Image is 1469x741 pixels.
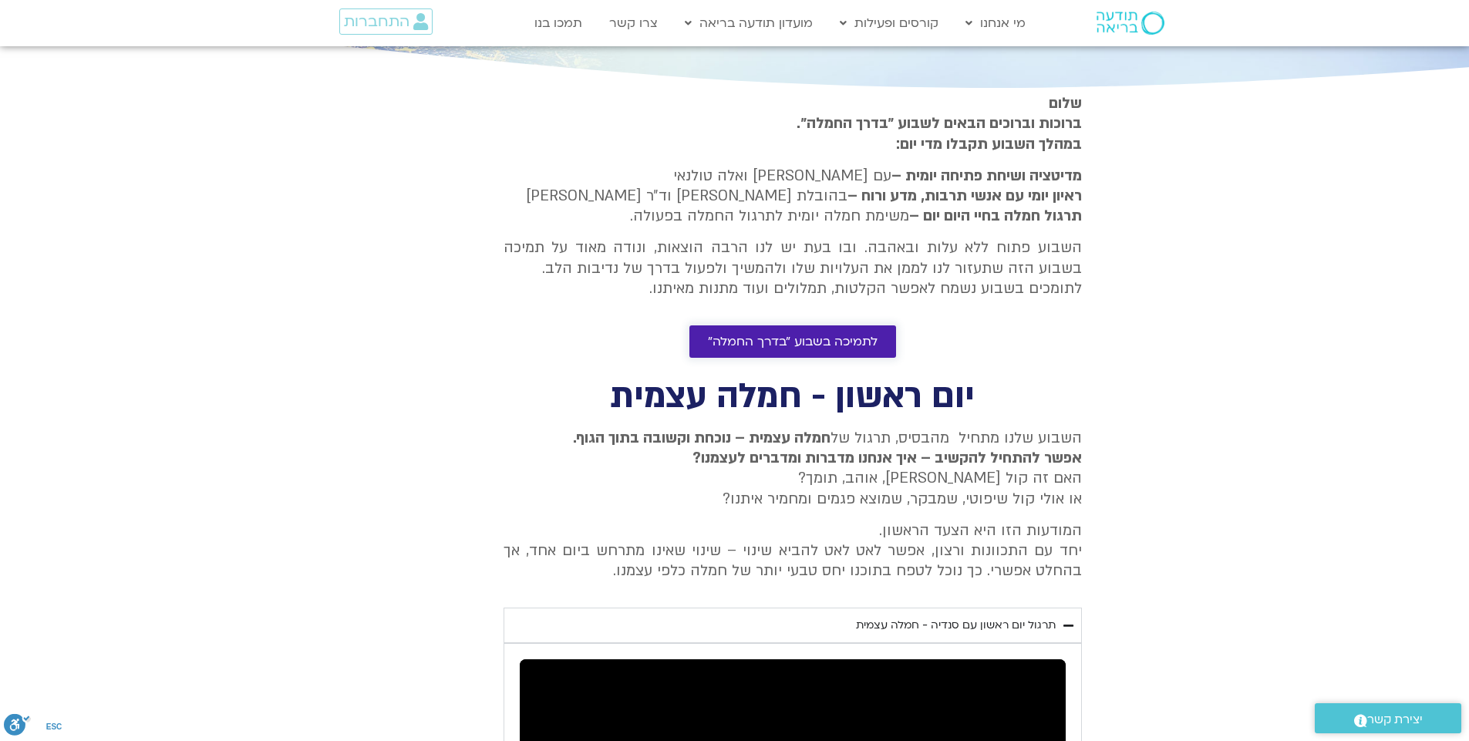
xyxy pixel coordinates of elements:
a: קורסים ופעילות [832,8,946,38]
a: מועדון תודעה בריאה [677,8,820,38]
a: לתמיכה בשבוע ״בדרך החמלה״ [689,325,896,358]
img: תודעה בריאה [1097,12,1164,35]
a: תמכו בנו [527,8,590,38]
strong: חמלה עצמית – נוכחת וקשובה בתוך הגוף. אפשר להתחיל להקשיב – איך אנחנו מדברות ומדברים לעצמנו? [573,428,1082,468]
p: המודעות הזו היא הצעד הראשון. יחד עם התכוונות ורצון, אפשר לאט לאט להביא שינוי – שינוי שאינו מתרחש ... [504,520,1082,581]
strong: שלום [1049,93,1082,113]
p: השבוע פתוח ללא עלות ובאהבה. ובו בעת יש לנו הרבה הוצאות, ונודה מאוד על תמיכה בשבוע הזה שתעזור לנו ... [504,237,1082,298]
span: לתמיכה בשבוע ״בדרך החמלה״ [708,335,878,349]
strong: מדיטציה ושיחת פתיחה יומית – [891,166,1082,186]
p: עם [PERSON_NAME] ואלה טולנאי בהובלת [PERSON_NAME] וד״ר [PERSON_NAME] משימת חמלה יומית לתרגול החמל... [504,166,1082,227]
a: התחברות [339,8,433,35]
b: תרגול חמלה בחיי היום יום – [909,206,1082,226]
a: מי אנחנו [958,8,1033,38]
p: השבוע שלנו מתחיל מהבסיס, תרגול של האם זה קול [PERSON_NAME], אוהב, תומך? או אולי קול שיפוטי, שמבקר... [504,428,1082,510]
strong: ברוכות וברוכים הבאים לשבוע ״בדרך החמלה״. במהלך השבוע תקבלו מדי יום: [797,113,1082,153]
b: ראיון יומי עם אנשי תרבות, מדע ורוח – [847,186,1082,206]
span: יצירת קשר [1367,709,1423,730]
summary: תרגול יום ראשון עם סנדיה - חמלה עצמית [504,608,1082,643]
a: יצירת קשר [1315,703,1461,733]
h2: יום ראשון - חמלה עצמית [504,381,1082,413]
a: צרו קשר [601,8,665,38]
span: התחברות [344,13,409,30]
div: תרגול יום ראשון עם סנדיה - חמלה עצמית [856,616,1056,635]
